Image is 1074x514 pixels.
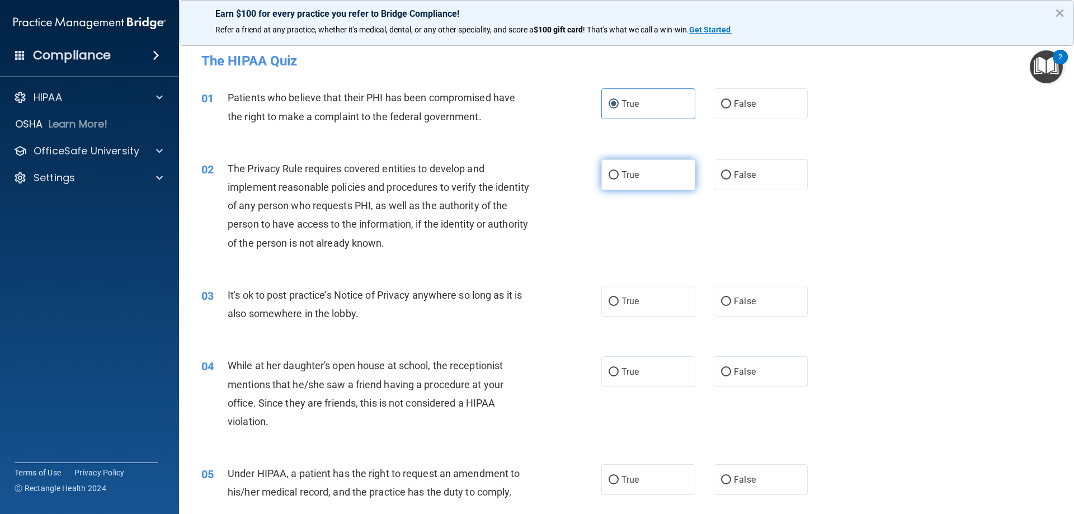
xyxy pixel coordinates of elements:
[228,92,515,122] span: Patients who believe that their PHI has been compromised have the right to make a complaint to th...
[621,169,639,180] span: True
[734,366,756,377] span: False
[201,360,214,373] span: 04
[201,289,214,303] span: 03
[721,476,731,484] input: False
[1058,57,1062,72] div: 2
[34,91,62,104] p: HIPAA
[1030,50,1063,83] button: Open Resource Center, 2 new notifications
[609,476,619,484] input: True
[621,366,639,377] span: True
[609,298,619,306] input: True
[621,98,639,109] span: True
[689,25,732,34] a: Get Started
[583,25,689,34] span: ! That's what we call a win-win.
[13,144,163,158] a: OfficeSafe University
[1054,4,1065,22] button: Close
[215,8,1038,19] p: Earn $100 for every practice you refer to Bridge Compliance!
[734,98,756,109] span: False
[15,117,43,131] p: OSHA
[609,100,619,109] input: True
[721,368,731,376] input: False
[201,163,214,176] span: 02
[15,483,106,494] span: Ⓒ Rectangle Health 2024
[621,296,639,306] span: True
[13,12,166,34] img: PMB logo
[13,171,163,185] a: Settings
[534,25,583,34] strong: $100 gift card
[621,474,639,485] span: True
[74,467,125,478] a: Privacy Policy
[13,91,163,104] a: HIPAA
[689,25,731,34] strong: Get Started
[228,163,529,249] span: The Privacy Rule requires covered entities to develop and implement reasonable policies and proce...
[721,100,731,109] input: False
[201,54,1052,68] h4: The HIPAA Quiz
[609,171,619,180] input: True
[201,92,214,105] span: 01
[228,468,520,498] span: Under HIPAA, a patient has the right to request an amendment to his/her medical record, and the p...
[49,117,108,131] p: Learn More!
[34,144,139,158] p: OfficeSafe University
[15,467,61,478] a: Terms of Use
[721,171,731,180] input: False
[721,298,731,306] input: False
[34,171,75,185] p: Settings
[734,474,756,485] span: False
[609,368,619,376] input: True
[228,360,503,427] span: While at her daughter's open house at school, the receptionist mentions that he/she saw a friend ...
[734,296,756,306] span: False
[228,289,522,319] span: It's ok to post practice’s Notice of Privacy anywhere so long as it is also somewhere in the lobby.
[201,468,214,481] span: 05
[734,169,756,180] span: False
[215,25,534,34] span: Refer a friend at any practice, whether it's medical, dental, or any other speciality, and score a
[33,48,111,63] h4: Compliance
